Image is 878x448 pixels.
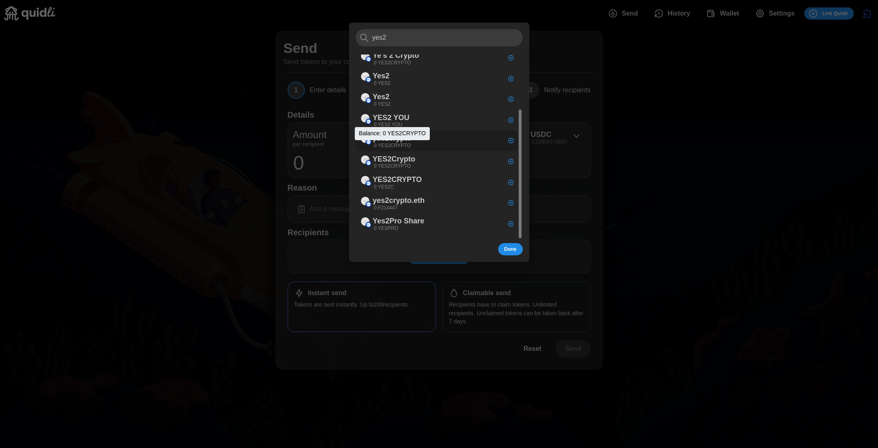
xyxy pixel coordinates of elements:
p: yes2crypto [373,132,412,144]
img: Ye's 2 Crypto (on Base) [361,52,370,60]
p: 0 YES2CRYPTO [374,142,411,149]
img: YES2CRYPTO (on Base) [361,176,370,184]
p: 0 YES2CRYPTO [374,163,411,170]
p: 0 YES2C [374,184,394,191]
img: Yes2Pro Share (on Base) [361,217,370,226]
p: Yes2Pro Share [373,215,424,227]
img: YES2 YOU (on Base) [361,114,370,123]
img: YES2Crypto (on Base) [361,155,370,164]
p: 0 YES2 [374,80,391,87]
p: YES2CRYPTO [373,174,422,186]
span: Done [504,243,517,255]
p: 0 YES2CRYPTO [374,59,411,66]
p: 0 YESPRO [374,225,399,232]
input: Token name or address [356,29,523,46]
p: YES2Crypto [373,153,415,165]
img: Yes2 (on Base) [361,93,370,102]
p: Ye's 2 Crypto [373,50,419,61]
p: YES2 YOU [373,112,410,124]
img: yes2crypto.eth (on Base) [361,197,370,205]
p: 0 F214447 [374,205,397,211]
p: Yes2 [373,70,390,82]
p: yes2crypto.eth [373,195,425,207]
img: Yes2 (on Base) [361,72,370,81]
img: yes2crypto (on Base) [361,134,370,143]
p: Yes2 [373,91,390,103]
p: 0 YES2 YOU [374,121,403,128]
p: 0 YES2 [374,101,391,108]
button: Done [498,243,523,255]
